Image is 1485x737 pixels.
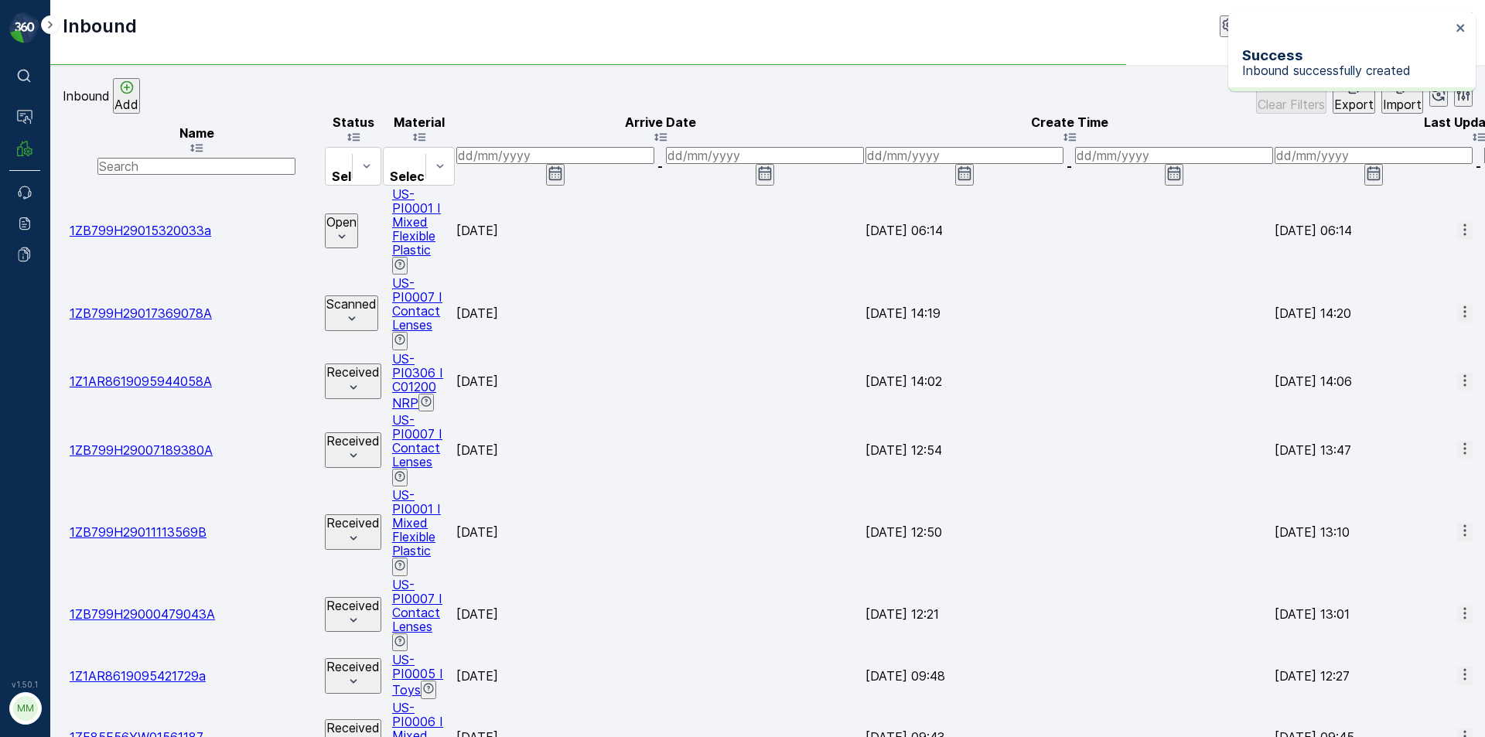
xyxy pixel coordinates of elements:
a: US-PI0001 I Mixed Flexible Plastic [392,186,441,258]
p: - [1067,159,1072,173]
td: [DATE] [456,187,864,275]
button: Clear Filters [1256,78,1326,114]
a: 1ZB799H29011113569B [70,524,207,540]
p: Add [114,97,138,111]
button: Export [1333,78,1375,114]
button: Received [325,432,381,468]
p: Received [326,721,380,735]
td: [DATE] 09:48 [865,653,1273,698]
td: [DATE] [456,276,864,350]
input: dd/mm/yyyy [1075,147,1273,164]
td: [DATE] [456,653,864,698]
a: 1Z1AR8619095944058A [70,374,212,389]
div: MM [13,696,38,721]
p: - [1476,159,1481,173]
p: Received [326,660,380,674]
p: Name [70,126,323,140]
p: Received [326,365,380,379]
p: Scanned [326,297,377,311]
td: [DATE] 12:21 [865,578,1273,651]
a: US-PI0001 I Mixed Flexible Plastic [392,487,441,558]
button: Received [325,514,381,550]
td: [DATE] 12:50 [865,488,1273,575]
button: Import [1381,78,1423,114]
h3: Success [1242,47,1451,63]
button: Received [325,658,381,694]
p: Received [326,599,380,612]
p: Inbound [63,89,110,103]
a: US-PI0007 I Contact Lenses [392,577,442,634]
p: Inbound [63,14,137,39]
p: Material [383,115,455,129]
input: dd/mm/yyyy [666,147,864,164]
a: US-PI0007 I Contact Lenses [392,412,442,469]
button: Open [325,213,358,249]
a: US-PI0007 I Contact Lenses [392,275,442,333]
a: 1ZB799H29007189380A [70,442,213,458]
button: Received [325,363,381,399]
p: Select [332,169,372,183]
td: [DATE] 14:19 [865,276,1273,350]
p: Clear Filters [1258,97,1325,111]
img: logo [9,12,40,43]
td: [DATE] [456,488,864,575]
td: [DATE] 12:54 [865,413,1273,486]
span: v 1.50.1 [9,680,40,689]
p: Arrive Date [456,115,864,129]
p: Import [1383,97,1422,111]
a: 1ZB799H29017369078A [70,305,212,321]
p: Received [326,434,380,448]
a: US-PI0306 I C01200 NRP [392,351,443,411]
button: close [1456,22,1466,36]
p: Inbound successfully created [1242,63,1451,77]
p: Select [390,169,430,183]
input: dd/mm/yyyy [1275,147,1473,164]
td: [DATE] [456,413,864,486]
input: dd/mm/yyyy [456,147,654,164]
p: Export [1334,97,1374,111]
td: [DATE] 14:02 [865,352,1273,411]
td: [DATE] [456,578,864,651]
p: - [657,159,663,173]
p: Create Time [865,115,1273,129]
button: Add [113,78,140,114]
a: 1Z1AR8619095421729a [70,668,206,684]
a: 1ZB799H29000479043A [70,606,215,622]
p: Received [326,516,380,530]
a: US-PI0005 I Toys [392,652,443,698]
p: Open [326,215,357,229]
button: MM [9,692,40,725]
td: [DATE] [456,352,864,411]
p: Status [325,115,381,129]
input: dd/mm/yyyy [865,147,1063,164]
a: 1ZB799H29015320033a [70,223,211,238]
td: [DATE] 06:14 [865,187,1273,275]
button: Received [325,597,381,633]
button: Scanned [325,295,378,331]
input: Search [97,158,295,175]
